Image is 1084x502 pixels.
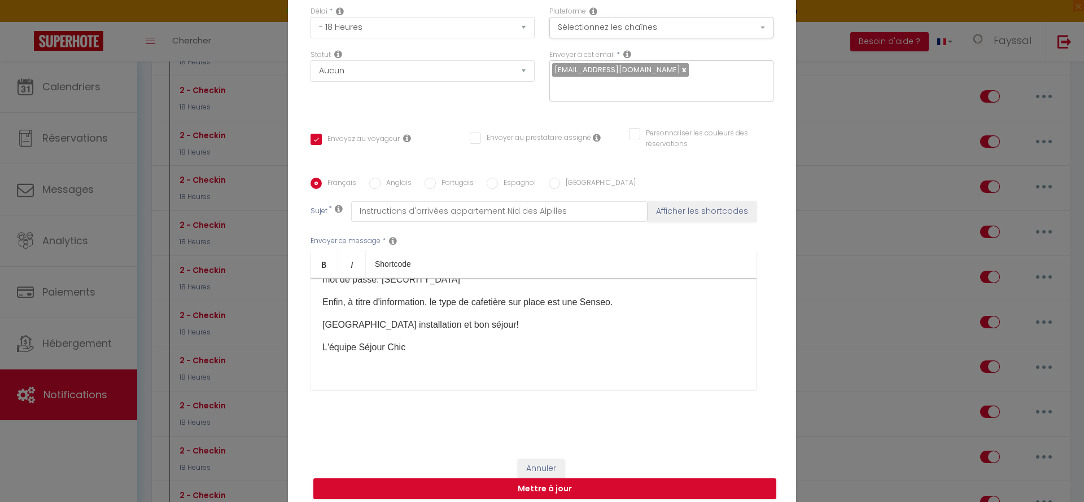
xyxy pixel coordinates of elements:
p: Enfin, à titre d'information, le type de cafetière sur place est une Senseo. [322,296,745,309]
i: Subject [335,204,343,213]
i: Envoyer au prestataire si il est assigné [593,133,601,142]
label: Envoyer à cet email [549,50,615,60]
i: Action Time [336,7,344,16]
label: Statut [311,50,331,60]
label: Délai [311,6,327,17]
button: Afficher les shortcodes [648,201,757,222]
label: Envoyer ce message [311,236,381,246]
label: Français [322,178,356,190]
button: Sélectionnez les chaînes [549,17,773,38]
label: Espagnol [498,178,536,190]
p: [GEOGRAPHIC_DATA] installation et bon séjour! [322,318,745,332]
i: Booking status [334,50,342,59]
button: Annuler [518,459,565,478]
i: Envoyer au voyageur [403,134,411,143]
i: Action Channel [589,7,597,16]
i: Recipient [623,50,631,59]
button: Mettre à jour [313,478,776,500]
a: Bold [311,250,338,278]
label: Sujet [311,206,327,218]
div: ​ [311,278,757,391]
label: [GEOGRAPHIC_DATA] [560,178,636,190]
a: Italic [338,250,366,278]
a: Shortcode [366,250,420,278]
label: Anglais [381,178,412,190]
button: Ouvrir le widget de chat LiveChat [9,5,43,38]
p: mot de passe: [SECURITY_DATA] [322,273,745,287]
p: L'équipe Séjour Chic [322,341,745,354]
i: Message [389,236,397,245]
label: Portugais [436,178,474,190]
label: Plateforme [549,6,586,17]
span: [EMAIL_ADDRESS][DOMAIN_NAME] [554,64,680,75]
